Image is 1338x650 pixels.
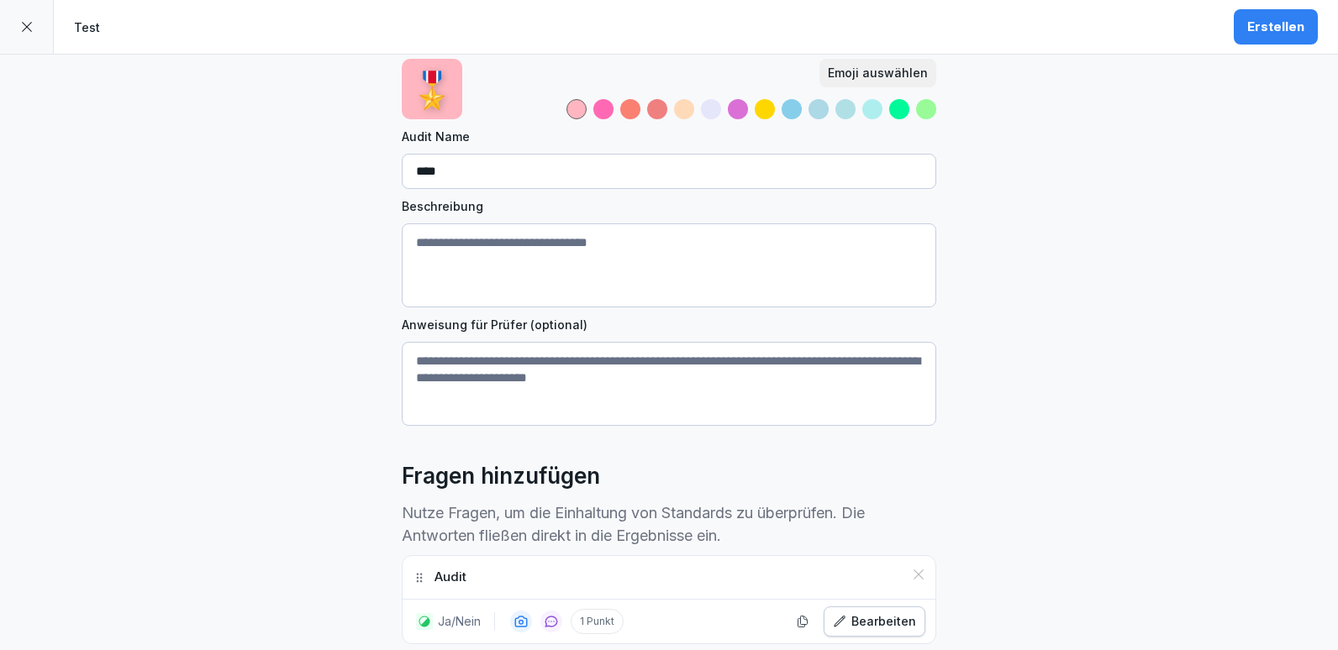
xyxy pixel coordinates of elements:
[819,59,936,87] button: Emoji auswählen
[402,316,936,333] label: Anweisung für Prüfer (optional)
[402,197,936,215] label: Beschreibung
[1234,9,1318,45] button: Erstellen
[833,612,916,631] div: Bearbeiten
[824,606,925,637] button: Bearbeiten
[402,459,600,493] h2: Fragen hinzufügen
[74,18,100,36] p: Test
[410,63,454,116] p: 🎖️
[828,64,928,82] div: Emoji auswählen
[571,609,624,634] p: 1 Punkt
[1247,18,1304,36] div: Erstellen
[435,568,466,587] p: Audit
[438,612,481,630] p: Ja/Nein
[402,501,936,547] p: Nutze Fragen, um die Einhaltung von Standards zu überprüfen. Die Antworten fließen direkt in die ...
[402,128,936,145] label: Audit Name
